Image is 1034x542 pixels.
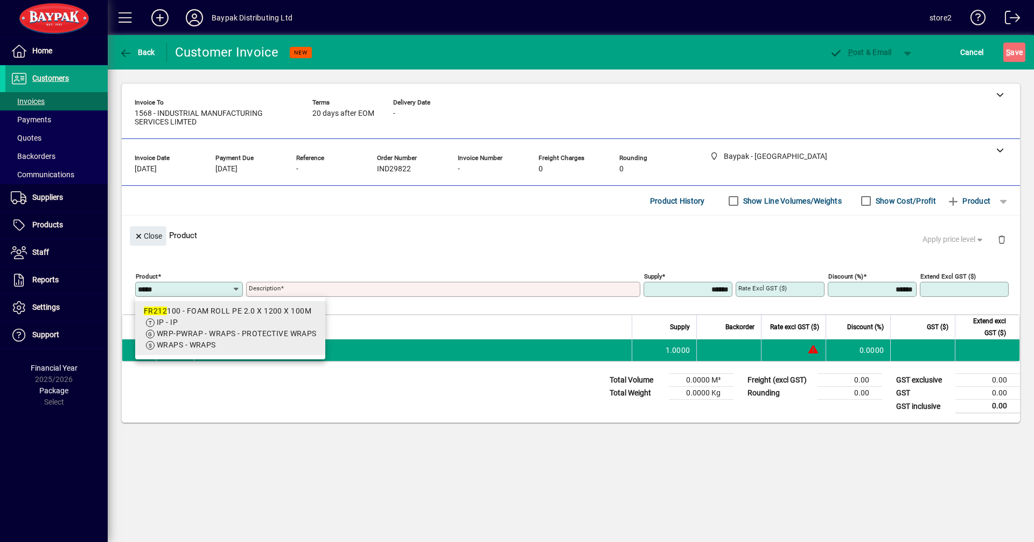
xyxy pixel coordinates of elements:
td: GST [891,387,955,400]
mat-label: Rate excl GST ($) [738,284,787,292]
span: Settings [32,303,60,311]
mat-label: Product [136,273,158,280]
label: Show Cost/Profit [874,196,936,206]
a: Support [5,322,108,349]
button: Profile [177,8,212,27]
app-page-header-button: Delete [989,234,1015,244]
span: P [848,48,853,57]
span: Invoices [11,97,45,106]
button: Save [1003,43,1025,62]
td: GST inclusive [891,400,955,413]
span: Communications [11,170,74,179]
a: Suppliers [5,184,108,211]
a: Invoices [5,92,108,110]
span: Financial Year [31,364,78,372]
span: - [296,165,298,173]
td: Total Volume [604,374,669,387]
span: ave [1006,44,1023,61]
span: Payments [11,115,51,124]
td: Freight (excl GST) [742,374,818,387]
button: Back [116,43,158,62]
button: Delete [989,226,1015,252]
span: Close [134,227,162,245]
mat-label: Supply [644,273,662,280]
button: Cancel [958,43,987,62]
td: Rounding [742,387,818,400]
span: Quotes [11,134,41,142]
span: Products [32,220,63,229]
span: GST ($) [927,321,948,333]
label: Show Line Volumes/Weights [741,196,842,206]
mat-label: Extend excl GST ($) [920,273,976,280]
div: store2 [930,9,952,26]
span: Product History [650,192,705,210]
span: Backorder [725,321,754,333]
span: 0 [619,165,624,173]
button: Apply price level [918,230,989,249]
span: ost & Email [829,48,892,57]
span: 0 [539,165,543,173]
span: [DATE] [135,165,157,173]
div: Baypak Distributing Ltd [212,9,292,26]
span: Suppliers [32,193,63,201]
a: Products [5,212,108,239]
button: Add [143,8,177,27]
a: Backorders [5,147,108,165]
td: 0.00 [818,374,882,387]
span: WRAPS - WRAPS [157,341,216,349]
span: [DATE] [215,165,237,173]
span: - [393,109,395,118]
td: 0.00 [955,400,1020,413]
a: Reports [5,267,108,294]
span: IP - IP [157,318,178,326]
a: Logout [997,2,1021,37]
td: 0.0000 Kg [669,387,733,400]
td: 0.00 [955,387,1020,400]
span: Staff [32,248,49,256]
td: 0.0000 M³ [669,374,733,387]
mat-label: Description [249,284,281,292]
mat-option: FR212100 - FOAM ROLL PE 2.0 X 1200 X 100M [135,301,325,355]
span: Reports [32,275,59,284]
td: 0.0000 [826,339,890,361]
span: Package [39,386,68,395]
span: Customers [32,74,69,82]
app-page-header-button: Close [127,231,169,240]
app-page-header-button: Back [108,43,167,62]
span: Support [32,330,59,339]
td: 0.00 [955,374,1020,387]
button: Product History [646,191,709,211]
mat-label: Discount (%) [828,273,863,280]
div: 100 - FOAM ROLL PE 2.0 X 1200 X 100M [144,305,317,317]
a: Settings [5,294,108,321]
a: Staff [5,239,108,266]
span: 20 days after EOM [312,109,374,118]
em: FR212 [144,307,167,315]
span: 1568 - INDUSTRIAL MANUFACTURING SERVICES LIMTED [135,109,296,127]
a: Home [5,38,108,65]
a: Communications [5,165,108,184]
span: Extend excl GST ($) [962,315,1006,339]
td: 0.00 [818,387,882,400]
span: Rate excl GST ($) [770,321,819,333]
span: Home [32,46,52,55]
a: Knowledge Base [962,2,986,37]
span: Back [119,48,155,57]
span: IND29822 [377,165,411,173]
span: S [1006,48,1010,57]
span: Supply [670,321,690,333]
button: Close [130,226,166,246]
td: GST exclusive [891,374,955,387]
div: Product [122,216,1020,255]
span: - [458,165,460,173]
span: Apply price level [923,234,985,245]
span: NEW [294,49,308,56]
span: Cancel [960,44,984,61]
div: Customer Invoice [175,44,279,61]
span: Backorders [11,152,55,161]
span: WRP-PWRAP - WRAPS - PROTECTIVE WRAPS [157,329,317,338]
span: 1.0000 [666,345,690,356]
a: Payments [5,110,108,129]
td: Total Weight [604,387,669,400]
span: Discount (%) [847,321,884,333]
